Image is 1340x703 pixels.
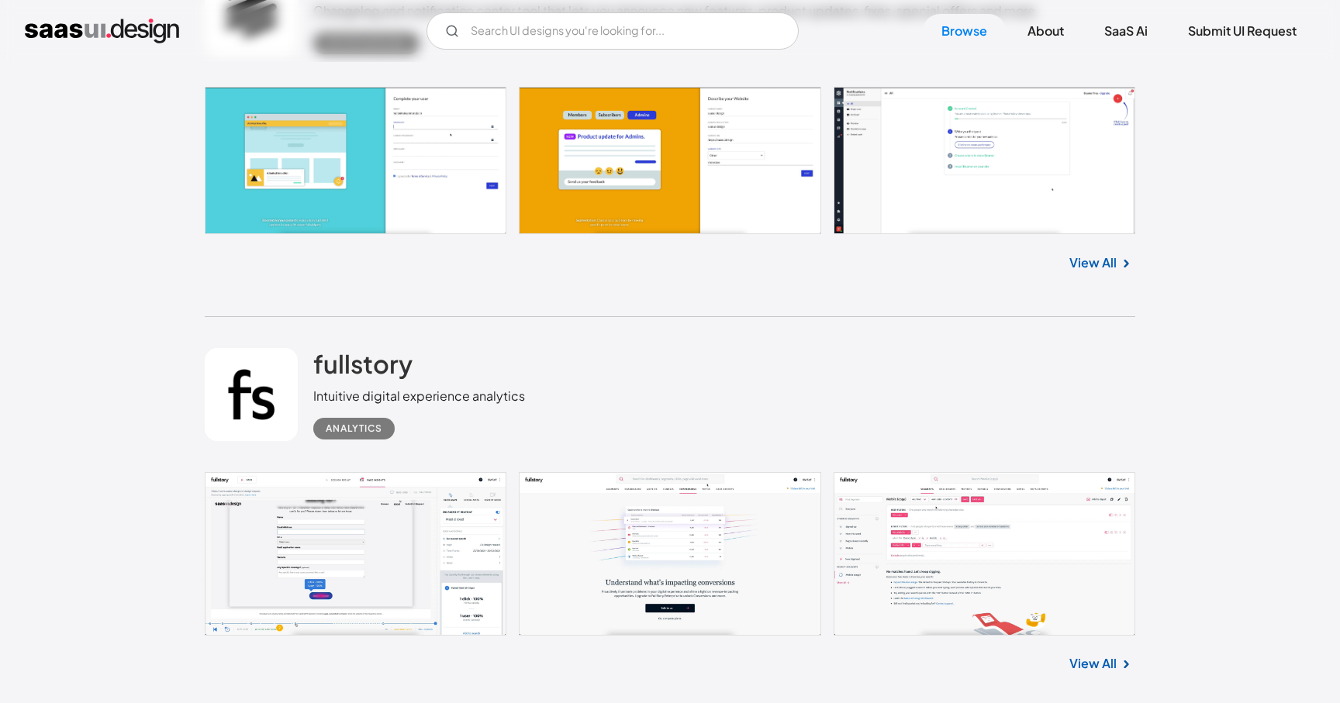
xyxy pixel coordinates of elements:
[25,19,179,43] a: home
[313,348,413,387] a: fullstory
[1009,14,1083,48] a: About
[1169,14,1315,48] a: Submit UI Request
[313,348,413,379] h2: fullstory
[1069,253,1117,272] a: View All
[1069,654,1117,673] a: View All
[427,12,799,50] input: Search UI designs you're looking for...
[427,12,799,50] form: Email Form
[326,419,382,438] div: Analytics
[1086,14,1166,48] a: SaaS Ai
[923,14,1006,48] a: Browse
[313,387,525,405] div: Intuitive digital experience analytics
